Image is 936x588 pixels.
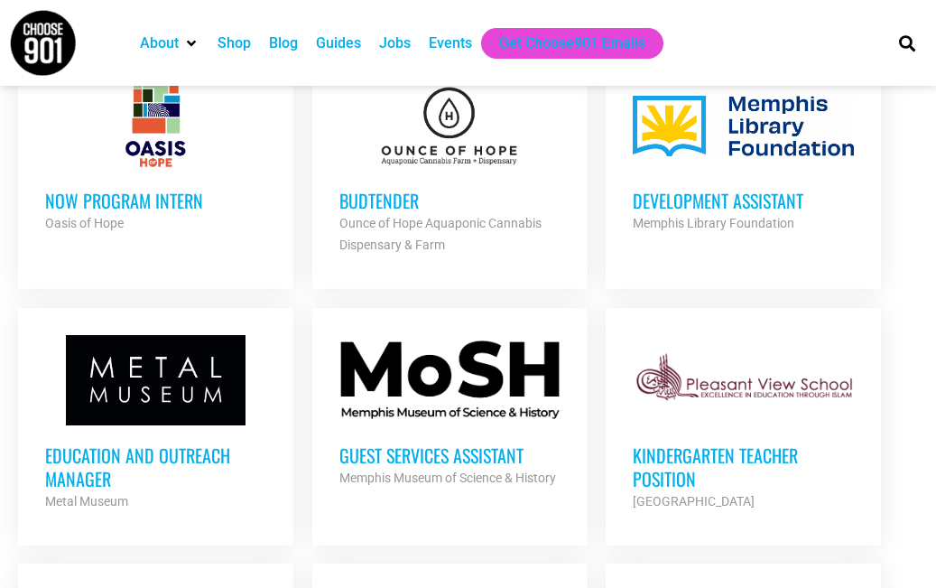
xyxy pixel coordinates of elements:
[429,33,472,54] a: Events
[606,53,881,261] a: Development Assistant Memphis Library Foundation
[218,33,251,54] a: Shop
[269,33,298,54] a: Blog
[633,443,854,490] h3: Kindergarten Teacher Position
[633,189,854,212] h3: Development Assistant
[339,216,542,252] strong: Ounce of Hope Aquaponic Cannabis Dispensary & Farm
[499,33,645,54] a: Get Choose901 Emails
[140,33,179,54] a: About
[131,28,874,59] nav: Main nav
[339,189,561,212] h3: Budtender
[892,28,922,58] div: Search
[339,471,556,485] strong: Memphis Museum of Science & History
[316,33,361,54] a: Guides
[45,443,266,490] h3: Education and Outreach Manager
[45,189,266,212] h3: NOW Program Intern
[45,216,124,230] strong: Oasis of Hope
[379,33,411,54] a: Jobs
[18,53,293,261] a: NOW Program Intern Oasis of Hope
[131,28,209,59] div: About
[18,308,293,539] a: Education and Outreach Manager Metal Museum
[312,53,588,283] a: Budtender Ounce of Hope Aquaponic Cannabis Dispensary & Farm
[606,308,881,539] a: Kindergarten Teacher Position [GEOGRAPHIC_DATA]
[633,216,794,230] strong: Memphis Library Foundation
[312,308,588,516] a: Guest Services Assistant Memphis Museum of Science & History
[45,494,128,509] strong: Metal Museum
[633,494,755,509] strong: [GEOGRAPHIC_DATA]
[339,443,561,467] h3: Guest Services Assistant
